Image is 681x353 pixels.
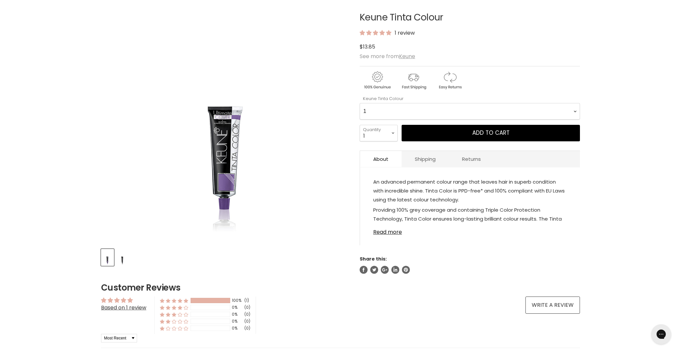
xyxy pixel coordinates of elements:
[101,249,114,266] button: Keune Tinta Colour
[101,304,146,311] a: Based on 1 review
[360,95,404,102] label: Keune Tinta Colour
[360,256,387,262] span: Share this:
[101,334,137,342] select: Sort dropdown
[360,70,395,90] img: genuine.gif
[432,70,467,90] img: returns.gif
[116,249,129,266] button: Keune Tinta Colour
[373,206,564,240] span: Providing 100% grey coverage and containing Triple Color Protection Technology, Tinta Color ensur...
[648,322,674,346] iframe: Gorgias live chat messenger
[101,297,146,304] div: Average rating is 5.00 stars
[373,225,567,235] a: Read more
[232,298,242,303] div: 100%
[449,151,494,167] a: Returns
[399,53,415,60] a: Keune
[360,256,580,274] aside: Share this:
[402,125,580,141] button: Add to cart
[396,70,431,90] img: shipping.gif
[360,13,580,23] h1: Keune Tinta Colour
[373,178,565,203] span: An advanced permanent colour range that leaves hair in superb condition with incredible shine. Ti...
[102,250,113,265] img: Keune Tinta Colour
[393,29,415,37] span: 1 review
[360,151,402,167] a: About
[100,247,349,266] div: Product thumbnails
[244,298,249,303] div: (1)
[525,297,580,314] a: Write a review
[117,250,128,265] img: Keune Tinta Colour
[360,53,415,60] span: See more from
[101,282,580,294] h2: Customer Reviews
[360,43,375,51] span: $13.85
[360,29,393,37] span: 5.00 stars
[402,151,449,167] a: Shipping
[360,125,398,141] select: Quantity
[160,298,188,303] div: 100% (1) reviews with 5 star rating
[472,129,510,137] span: Add to cart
